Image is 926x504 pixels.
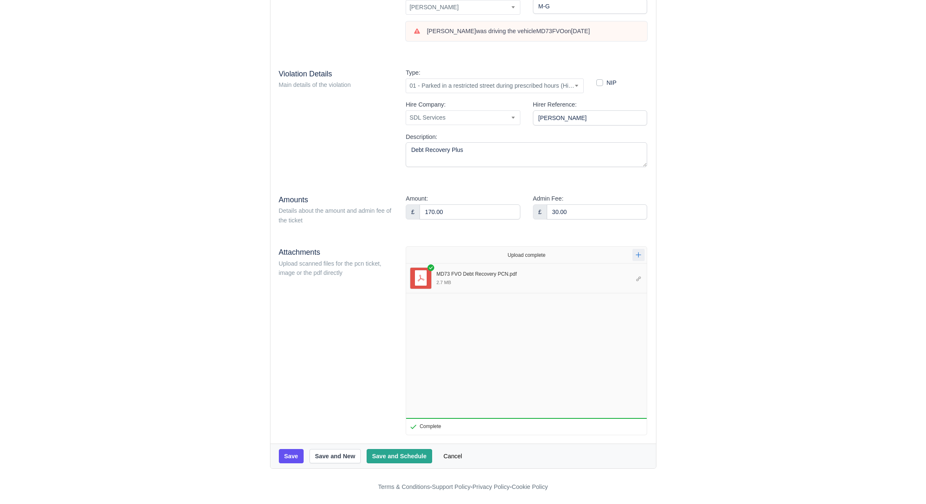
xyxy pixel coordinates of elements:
label: Admin Fee: [533,194,564,204]
span: 01 - Parked in a restricted street during prescribed hours (High) [406,78,584,93]
a: Privacy Policy [472,483,510,490]
div: £ [533,204,547,219]
span: Mourad Ghidouche [406,2,520,13]
button: Copy link [634,274,643,283]
input: 0.00 [420,204,520,219]
div: Upload scanned files for the pcn ticket, image or the pdf directly [279,259,393,278]
div: File Uploader [406,246,647,435]
label: Hirer Reference: [533,100,577,110]
div: MD73 FVO Debt Recovery PCN.pdf [436,271,631,278]
a: Cookie Policy [512,483,548,490]
h5: Attachments [279,248,393,257]
div: Details about the amount and admin fee of the ticket [279,206,393,225]
a: Terms & Conditions [378,483,430,490]
a: MD73 FVO Debt Recovery PCN.pdf [410,268,431,289]
label: NIP [606,78,616,88]
div: Complete [406,418,443,435]
span: SDL Services [406,112,520,123]
div: Complete [410,423,441,430]
div: Upload complete [491,247,562,264]
label: Description: [406,132,437,142]
strong: [DATE] [571,28,590,34]
strong: MD73FVO [536,28,564,34]
button: Add more files [632,249,645,261]
a: Cancel [438,449,467,463]
label: Amount: [406,194,428,204]
label: Hire Company: [406,100,446,110]
div: - - - [224,482,703,492]
span: SDL Services [406,110,520,125]
div: 2.7 MB [436,279,451,285]
div: £ [406,204,420,219]
iframe: Chat Widget [884,464,926,504]
h5: Violation Details [279,70,393,78]
label: Type: [406,68,420,78]
span: 01 - Parked in a restricted street during prescribed hours (High) [406,81,583,91]
div: Main details of the violation [279,80,393,90]
button: Save and Schedule [367,449,432,463]
h5: Amounts [279,196,393,204]
a: Support Policy [432,483,471,490]
button: Save [279,449,304,463]
strong: [PERSON_NAME] [427,28,476,34]
div: was driving the vehicle on [427,27,639,36]
button: Save and New [310,449,361,463]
